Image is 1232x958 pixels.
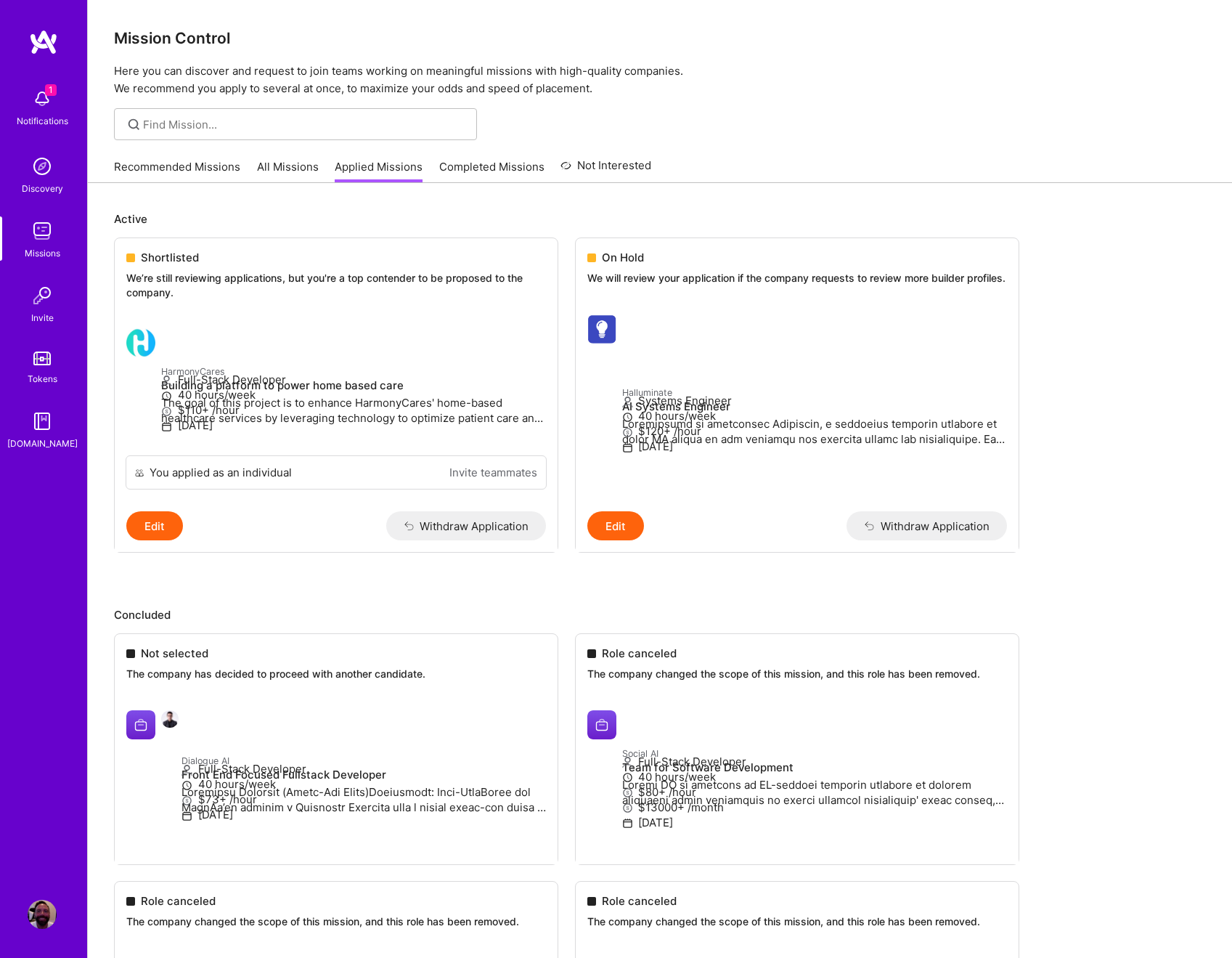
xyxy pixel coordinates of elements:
a: Recommended Missions [114,159,240,183]
div: Invite [31,310,54,325]
h3: Mission Control [114,29,1206,47]
input: Find Mission... [143,117,466,132]
div: Tokens [28,371,57,386]
i: icon Applicant [622,397,633,407]
img: Halluminate company logo [587,314,616,344]
img: guide book [28,407,57,436]
p: We will review your application if the company requests to review more builder profiles. [587,271,1007,285]
a: Invite teammates [449,465,537,480]
p: [DATE] [622,439,1007,454]
img: User Avatar [28,900,57,929]
button: Edit [126,511,183,540]
p: $110+ /hour [161,402,546,418]
p: [DATE] [161,418,546,433]
button: Withdraw Application [847,511,1007,540]
img: bell [28,84,57,113]
div: Missions [25,245,60,261]
img: discovery [28,152,57,181]
i: icon MoneyGray [622,427,633,438]
img: logo [29,29,58,55]
div: [DOMAIN_NAME] [7,436,78,451]
i: icon SearchGrey [126,116,142,133]
img: teamwork [28,216,57,245]
button: Edit [587,511,644,540]
img: HarmonyCares company logo [126,328,155,357]
button: Withdraw Application [386,511,547,540]
a: Completed Missions [439,159,544,183]
i: icon Calendar [622,442,633,453]
a: All Missions [257,159,319,183]
span: Shortlisted [141,250,199,265]
p: Full-Stack Developer [161,372,546,387]
span: On Hold [602,250,644,265]
p: We’re still reviewing applications, but you're a top contender to be proposed to the company. [126,271,546,299]
p: 40 hours/week [161,387,546,402]
div: Notifications [17,113,68,129]
a: Applied Missions [335,159,423,183]
p: $120+ /hour [622,423,1007,439]
div: You applied as an individual [150,465,292,480]
i: icon MoneyGray [161,406,172,417]
p: Active [114,211,1206,227]
img: Invite [28,281,57,310]
p: Here you can discover and request to join teams working on meaningful missions with high-quality ... [114,62,1206,97]
i: icon Clock [622,412,633,423]
a: HarmonyCares company logoHarmonyCaresBuilding a platform to power home based careThe goal of this... [115,317,558,455]
p: Systems Engineer [622,393,1007,408]
img: tokens [33,352,51,365]
i: icon Clock [161,391,172,402]
p: Concluded [114,607,1206,622]
a: Halluminate company logoHalluminateAI Systems EngineerLoremipsumd si ametconsec Adipiscin, e sedd... [576,303,1019,512]
div: Discovery [22,181,63,196]
i: icon Calendar [161,421,172,432]
a: User Avatar [24,900,60,929]
a: Not Interested [560,157,651,183]
i: icon Applicant [161,376,172,386]
p: 40 hours/week [622,408,1007,423]
span: 1 [45,84,57,96]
